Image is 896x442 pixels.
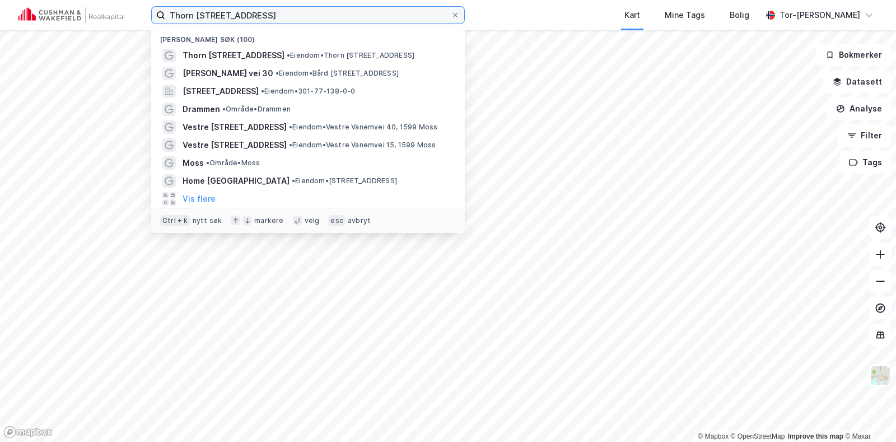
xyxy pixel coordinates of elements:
[328,215,346,226] div: esc
[816,44,892,66] button: Bokmerker
[183,103,220,116] span: Drammen
[165,7,451,24] input: Søk på adresse, matrikkel, gårdeiere, leietakere eller personer
[183,49,284,62] span: Thorn [STREET_ADDRESS]
[160,215,190,226] div: Ctrl + k
[183,67,273,80] span: [PERSON_NAME] vei 30
[222,105,226,113] span: •
[3,426,53,439] a: Mapbox homepage
[838,124,892,147] button: Filter
[183,156,204,170] span: Moss
[206,159,260,168] span: Område • Moss
[305,216,320,225] div: velg
[261,87,356,96] span: Eiendom • 301-77-138-0-0
[731,432,785,440] a: OpenStreetMap
[840,388,896,442] iframe: Chat Widget
[698,432,729,440] a: Mapbox
[788,432,843,440] a: Improve this map
[222,105,291,114] span: Område • Drammen
[183,192,216,206] button: Vis flere
[289,141,292,149] span: •
[624,8,640,22] div: Kart
[18,7,124,23] img: cushman-wakefield-realkapital-logo.202ea83816669bd177139c58696a8fa1.svg
[287,51,290,59] span: •
[183,138,287,152] span: Vestre [STREET_ADDRESS]
[292,176,397,185] span: Eiendom • [STREET_ADDRESS]
[292,176,295,185] span: •
[193,216,222,225] div: nytt søk
[730,8,749,22] div: Bolig
[840,388,896,442] div: Kontrollprogram for chat
[276,69,279,77] span: •
[206,159,209,167] span: •
[348,216,371,225] div: avbryt
[823,71,892,93] button: Datasett
[287,51,414,60] span: Eiendom • Thorn [STREET_ADDRESS]
[289,141,436,150] span: Eiendom • Vestre Vanemvei 15, 1599 Moss
[665,8,705,22] div: Mine Tags
[183,85,259,98] span: [STREET_ADDRESS]
[780,8,860,22] div: Tor-[PERSON_NAME]
[827,97,892,120] button: Analyse
[289,123,438,132] span: Eiendom • Vestre Vanemvei 40, 1599 Moss
[254,216,283,225] div: markere
[276,69,399,78] span: Eiendom • Bård [STREET_ADDRESS]
[870,365,891,386] img: Z
[261,87,264,95] span: •
[289,123,292,131] span: •
[183,174,290,188] span: Home [GEOGRAPHIC_DATA]
[839,151,892,174] button: Tags
[151,26,465,46] div: [PERSON_NAME] søk (100)
[183,120,287,134] span: Vestre [STREET_ADDRESS]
